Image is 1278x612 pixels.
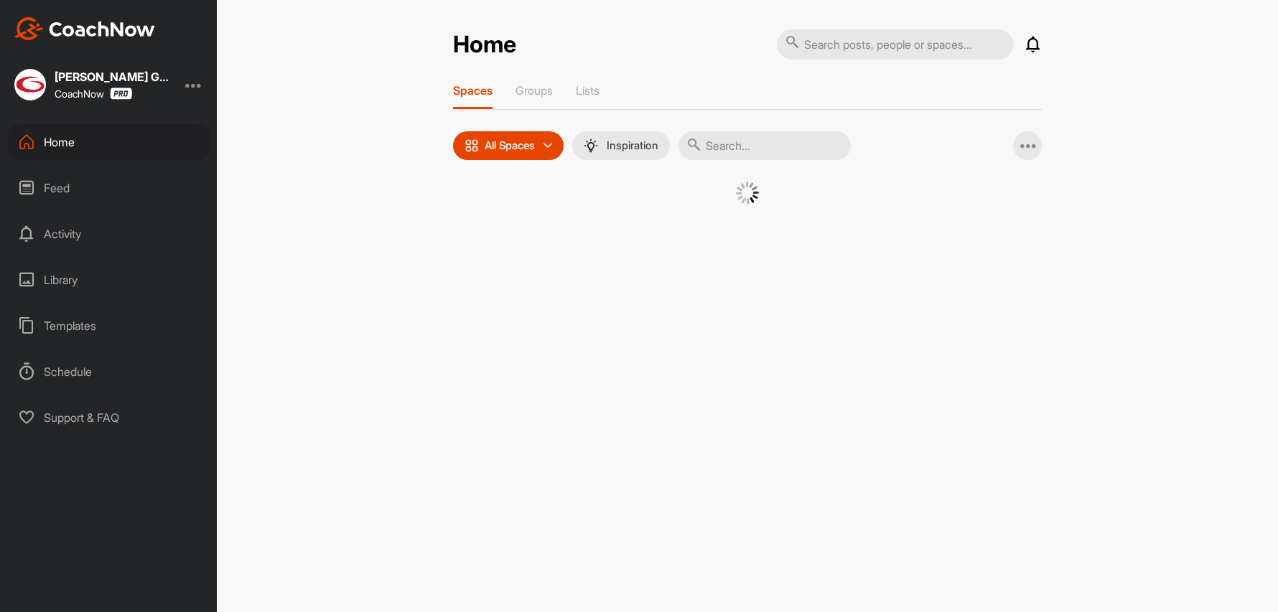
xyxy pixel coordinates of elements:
img: G6gVgL6ErOh57ABN0eRmCEwV0I4iEi4d8EwaPGI0tHgoAbU4EAHFLEQAh+QQFCgALACwIAA4AGAASAAAEbHDJSesaOCdk+8xg... [736,182,759,204]
div: Templates [8,308,210,344]
p: All Spaces [485,140,535,151]
p: Lists [576,83,600,98]
div: Library [8,262,210,298]
div: Support & FAQ [8,400,210,436]
img: menuIcon [584,138,598,153]
div: Home [8,124,210,160]
input: Search... [678,131,851,160]
img: CoachNow Pro [110,88,132,100]
img: CoachNow [14,17,155,40]
div: CoachNow [55,88,132,100]
input: Search posts, people or spaces... [777,29,1014,60]
div: Feed [8,170,210,206]
img: square_0aee7b555779b671652530bccc5f12b4.jpg [14,69,46,100]
div: [PERSON_NAME] Golf [55,71,169,83]
p: Groups [516,83,553,98]
div: Activity [8,216,210,252]
p: Spaces [453,83,493,98]
img: icon [465,138,479,153]
h2: Home [453,31,516,59]
div: Schedule [8,354,210,390]
p: Inspiration [607,140,658,151]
